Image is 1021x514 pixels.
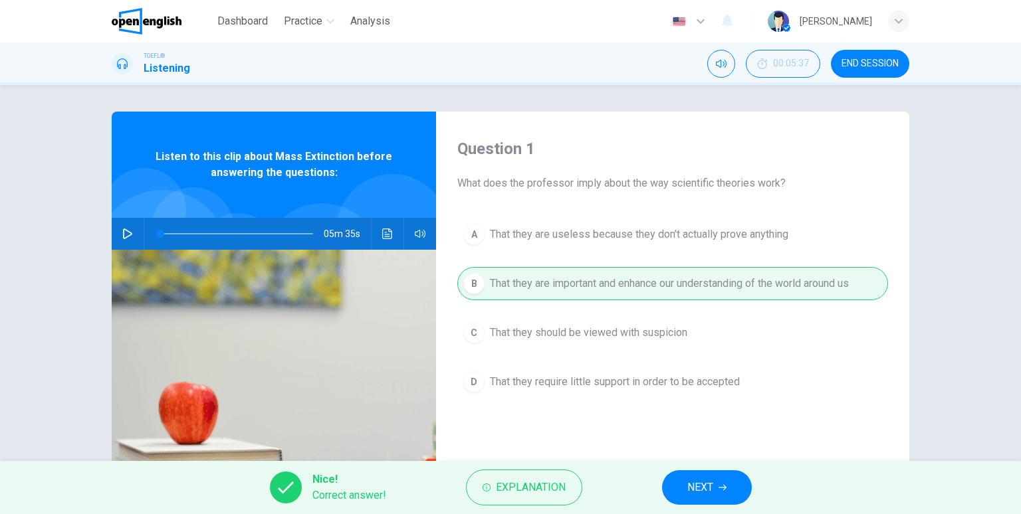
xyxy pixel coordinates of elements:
[496,478,566,497] span: Explanation
[671,17,687,27] img: en
[773,58,809,69] span: 00:05:37
[144,51,165,60] span: TOEFL®
[457,138,888,159] h4: Question 1
[746,50,820,78] button: 00:05:37
[707,50,735,78] div: Mute
[746,50,820,78] div: Hide
[768,11,789,32] img: Profile picture
[466,470,582,505] button: Explanation
[212,9,273,33] button: Dashboard
[662,470,752,505] button: NEXT
[345,9,396,33] button: Analysis
[144,60,190,76] h1: Listening
[800,13,872,29] div: [PERSON_NAME]
[279,9,340,33] button: Practice
[457,175,888,191] span: What does the professor imply about the way scientific theories work?
[831,50,909,78] button: END SESSION
[112,8,212,35] a: OpenEnglish logo
[112,8,181,35] img: OpenEnglish logo
[217,13,268,29] span: Dashboard
[155,149,393,181] span: Listen to this clip about Mass Extinction before answering the questions:
[324,218,371,250] span: 05m 35s
[842,58,899,69] span: END SESSION
[377,218,398,250] button: Click to see the audio transcription
[687,478,713,497] span: NEXT
[284,13,322,29] span: Practice
[350,13,390,29] span: Analysis
[312,471,386,487] span: Nice!
[312,487,386,503] span: Correct answer!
